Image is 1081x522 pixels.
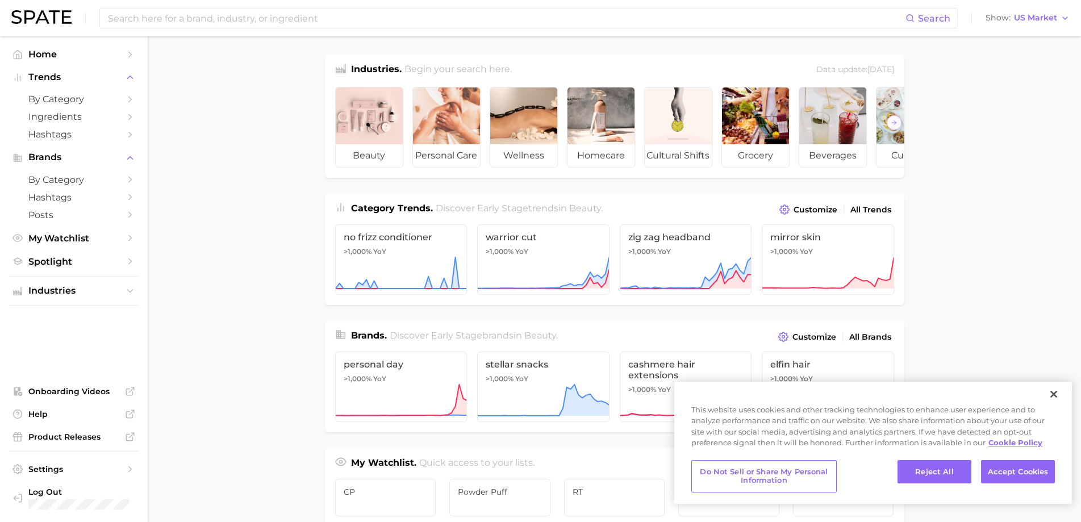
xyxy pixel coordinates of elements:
[898,460,971,484] button: Reject All
[722,144,789,167] span: grocery
[28,256,119,267] span: Spotlight
[351,203,433,214] span: Category Trends .
[9,229,139,247] a: My Watchlist
[344,247,372,256] span: >1,000%
[9,189,139,206] a: Hashtags
[9,206,139,224] a: Posts
[351,62,402,78] h1: Industries.
[28,49,119,60] span: Home
[800,247,813,256] span: YoY
[28,152,119,162] span: Brands
[567,144,635,167] span: homecare
[674,404,1072,454] div: This website uses cookies and other tracking technologies to enhance user experience and to analy...
[458,487,542,496] span: Powder Puff
[524,330,556,341] span: beauty
[674,382,1072,504] div: Cookie banner
[850,205,891,215] span: All Trends
[28,192,119,203] span: Hashtags
[567,87,635,168] a: homecare
[449,479,550,516] a: Powder Puff
[9,461,139,478] a: Settings
[628,385,656,394] span: >1,000%
[1014,15,1057,21] span: US Market
[344,374,372,383] span: >1,000%
[981,460,1055,484] button: Accept Cookies
[645,144,712,167] span: cultural shifts
[335,352,468,422] a: personal day>1,000% YoY
[28,233,119,244] span: My Watchlist
[351,330,387,341] span: Brands .
[9,483,139,513] a: Log out. Currently logged in with e-mail cpulice@yellowwoodpartners.com.
[800,374,813,383] span: YoY
[658,247,671,256] span: YoY
[877,144,944,167] span: culinary
[9,45,139,63] a: Home
[620,224,752,295] a: zig zag headband>1,000% YoY
[515,374,528,383] span: YoY
[816,62,894,78] div: Data update: [DATE]
[770,359,886,370] span: elfin hair
[373,247,386,256] span: YoY
[11,10,72,24] img: SPATE
[412,87,481,168] a: personal care
[988,438,1042,447] a: More information about your privacy, opens in a new tab
[28,464,119,474] span: Settings
[335,479,436,516] a: CP
[477,224,610,295] a: warrior cut>1,000% YoY
[390,330,558,341] span: Discover Early Stage brands in .
[9,428,139,445] a: Product Releases
[986,15,1011,21] span: Show
[28,386,119,396] span: Onboarding Videos
[28,72,119,82] span: Trends
[573,487,657,496] span: RT
[876,87,944,168] a: culinary
[770,374,798,383] span: >1,000%
[674,382,1072,504] div: Privacy
[9,69,139,86] button: Trends
[918,13,950,24] span: Search
[490,87,558,168] a: wellness
[335,87,403,168] a: beauty
[107,9,905,28] input: Search here for a brand, industry, or ingredient
[9,406,139,423] a: Help
[515,247,528,256] span: YoY
[28,409,119,419] span: Help
[628,232,744,243] span: zig zag headband
[691,460,837,492] button: Do Not Sell or Share My Personal Information, Opens the preference center dialog
[9,171,139,189] a: by Category
[336,144,403,167] span: beauty
[770,232,886,243] span: mirror skin
[644,87,712,168] a: cultural shifts
[404,62,512,78] h2: Begin your search here.
[28,129,119,140] span: Hashtags
[628,359,744,381] span: cashmere hair extensions
[486,247,514,256] span: >1,000%
[9,90,139,108] a: by Category
[569,203,601,214] span: beauty
[486,232,601,243] span: warrior cut
[9,383,139,400] a: Onboarding Videos
[849,332,891,342] span: All Brands
[777,202,840,218] button: Customize
[983,11,1072,26] button: ShowUS Market
[436,203,603,214] span: Discover Early Stage trends in .
[28,111,119,122] span: Ingredients
[762,224,894,295] a: mirror skin>1,000% YoY
[9,253,139,270] a: Spotlight
[477,352,610,422] a: stellar snacks>1,000% YoY
[721,87,790,168] a: grocery
[351,456,416,472] h1: My Watchlist.
[9,108,139,126] a: Ingredients
[419,456,535,472] h2: Quick access to your lists.
[413,144,480,167] span: personal care
[762,352,894,422] a: elfin hair>1,000% YoY
[335,224,468,295] a: no frizz conditioner>1,000% YoY
[486,359,601,370] span: stellar snacks
[344,232,459,243] span: no frizz conditioner
[620,352,752,422] a: cashmere hair extensions>1,000% YoY
[344,487,428,496] span: CP
[9,282,139,299] button: Industries
[9,149,139,166] button: Brands
[848,202,894,218] a: All Trends
[564,479,665,516] a: RT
